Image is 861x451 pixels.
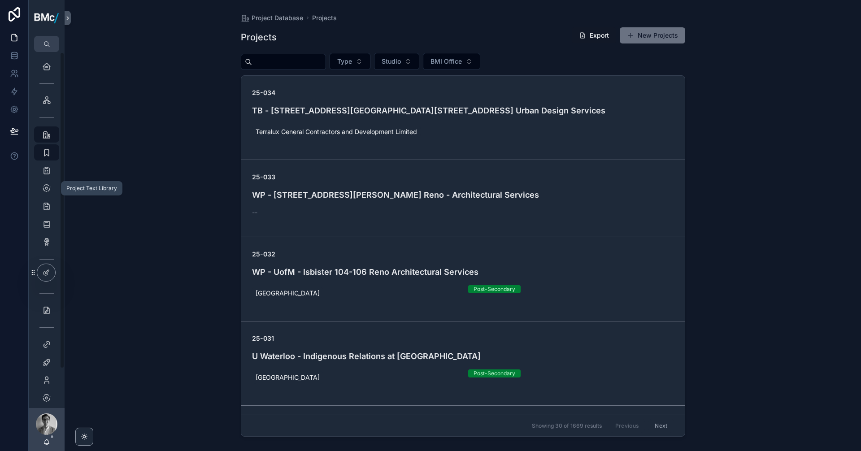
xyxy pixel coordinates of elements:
[252,13,303,22] span: Project Database
[252,334,274,342] strong: 25-031
[337,57,352,66] span: Type
[474,285,515,293] div: Post-Secondary
[241,321,685,406] a: 25-031U Waterloo - Indigenous Relations at [GEOGRAPHIC_DATA][GEOGRAPHIC_DATA]Post-Secondary
[312,13,337,22] a: Projects
[252,371,323,384] a: [GEOGRAPHIC_DATA]
[66,185,117,192] div: Project Text Library
[252,208,257,217] span: --
[241,31,277,43] h1: Projects
[241,76,685,160] a: 25-034TB - [STREET_ADDRESS][GEOGRAPHIC_DATA][STREET_ADDRESS] Urban Design ServicesTerralux Genera...
[252,89,275,96] strong: 25-034
[252,126,421,138] a: Terralux General Contractors and Development Limited
[34,11,59,25] img: App logo
[423,53,480,70] button: Select Button
[241,160,685,237] a: 25-033WP - [STREET_ADDRESS][PERSON_NAME] Reno - Architectural Services--
[374,53,419,70] button: Select Button
[252,287,323,299] a: [GEOGRAPHIC_DATA]
[252,266,674,278] h4: WP - UofM - Isbister 104-106 Reno Architectural Services
[252,173,275,181] strong: 25-033
[241,237,685,321] a: 25-032WP - UofM - Isbister 104-106 Reno Architectural Services[GEOGRAPHIC_DATA]Post-Secondary
[620,27,685,43] button: New Projects
[241,13,303,22] a: Project Database
[252,189,674,201] h4: WP - [STREET_ADDRESS][PERSON_NAME] Reno - Architectural Services
[330,53,370,70] button: Select Button
[382,57,401,66] span: Studio
[29,52,65,408] div: scrollable content
[430,57,462,66] span: BMI Office
[256,289,320,298] span: [GEOGRAPHIC_DATA]
[252,350,674,362] h4: U Waterloo - Indigenous Relations at [GEOGRAPHIC_DATA]
[648,419,674,433] button: Next
[256,127,417,136] span: Terralux General Contractors and Development Limited
[474,369,515,377] div: Post-Secondary
[532,422,602,429] span: Showing 30 of 1669 results
[572,27,616,43] button: Export
[252,104,674,117] h4: TB - [STREET_ADDRESS][GEOGRAPHIC_DATA][STREET_ADDRESS] Urban Design Services
[252,250,275,258] strong: 25-032
[256,373,320,382] span: [GEOGRAPHIC_DATA]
